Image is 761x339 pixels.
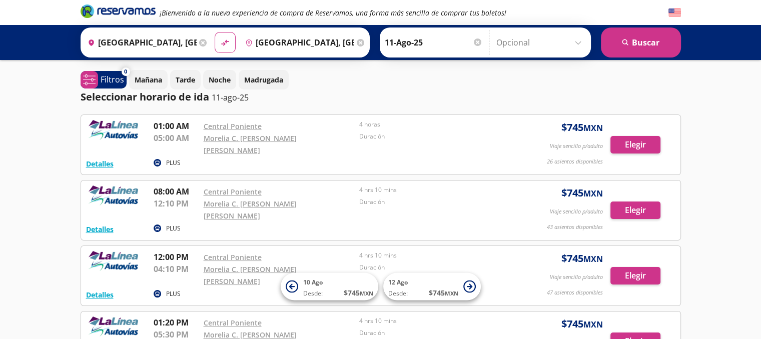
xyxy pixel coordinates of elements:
small: MXN [445,289,458,297]
img: RESERVAMOS [86,120,141,140]
p: PLUS [166,224,181,233]
p: 43 asientos disponibles [547,223,603,231]
span: $ 745 [561,316,603,331]
button: Tarde [170,70,201,89]
button: Noche [203,70,236,89]
input: Buscar Origen [84,30,197,55]
small: MXN [360,289,373,297]
span: Desde: [388,289,408,298]
button: 0Filtros [81,71,127,88]
a: Morelia C. [PERSON_NAME] [PERSON_NAME] [204,264,297,286]
p: Duración [359,132,510,141]
input: Opcional [496,30,586,55]
span: 12 Ago [388,278,408,286]
a: Central Poniente [204,318,262,327]
img: RESERVAMOS [86,316,141,336]
a: Central Poniente [204,121,262,131]
p: 11-ago-25 [212,91,249,103]
button: Madrugada [239,70,289,89]
p: Viaje sencillo p/adulto [550,273,603,281]
p: 26 asientos disponibles [547,157,603,166]
input: Buscar Destino [241,30,354,55]
small: MXN [583,253,603,264]
span: Desde: [303,289,323,298]
p: 08:00 AM [154,185,199,197]
p: Tarde [176,74,195,85]
p: Filtros [101,73,124,85]
p: 01:00 AM [154,120,199,132]
span: $ 745 [429,287,458,298]
button: Detalles [86,158,114,169]
span: 0 [124,67,127,76]
button: Detalles [86,224,114,234]
button: English [668,6,681,19]
a: Brand Logo [81,3,156,21]
p: 04:10 PM [154,263,199,275]
p: PLUS [166,158,181,167]
p: PLUS [166,289,181,298]
em: ¡Bienvenido a la nueva experiencia de compra de Reservamos, una forma más sencilla de comprar tus... [160,8,506,17]
p: 4 hrs 10 mins [359,185,510,194]
p: 4 hrs 10 mins [359,316,510,325]
p: 47 asientos disponibles [547,288,603,297]
button: 10 AgoDesde:$745MXN [281,273,378,300]
p: Duración [359,328,510,337]
span: $ 745 [561,185,603,200]
small: MXN [583,122,603,133]
p: Duración [359,263,510,272]
button: Elegir [610,136,660,153]
p: 12:00 PM [154,251,199,263]
img: RESERVAMOS [86,251,141,271]
p: Seleccionar horario de ida [81,89,209,104]
p: Duración [359,197,510,206]
span: $ 745 [561,251,603,266]
small: MXN [583,319,603,330]
p: 05:00 AM [154,132,199,144]
span: $ 745 [561,120,603,135]
button: Elegir [610,201,660,219]
p: 4 hrs 10 mins [359,251,510,260]
button: Elegir [610,267,660,284]
img: RESERVAMOS [86,185,141,205]
a: Central Poniente [204,187,262,196]
a: Morelia C. [PERSON_NAME] [PERSON_NAME] [204,199,297,220]
span: $ 745 [344,287,373,298]
p: Viaje sencillo p/adulto [550,207,603,216]
button: Mañana [129,70,168,89]
button: Buscar [601,27,681,57]
p: 12:10 PM [154,197,199,209]
button: 12 AgoDesde:$745MXN [383,273,481,300]
button: Detalles [86,289,114,300]
i: Brand Logo [81,3,156,18]
p: Noche [209,74,231,85]
span: 10 Ago [303,278,323,286]
input: Elegir Fecha [385,30,483,55]
p: 01:20 PM [154,316,199,328]
a: Morelia C. [PERSON_NAME] [PERSON_NAME] [204,133,297,155]
p: 4 horas [359,120,510,129]
p: Madrugada [244,74,283,85]
small: MXN [583,188,603,199]
a: Central Poniente [204,252,262,262]
p: Mañana [135,74,162,85]
p: Viaje sencillo p/adulto [550,142,603,150]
